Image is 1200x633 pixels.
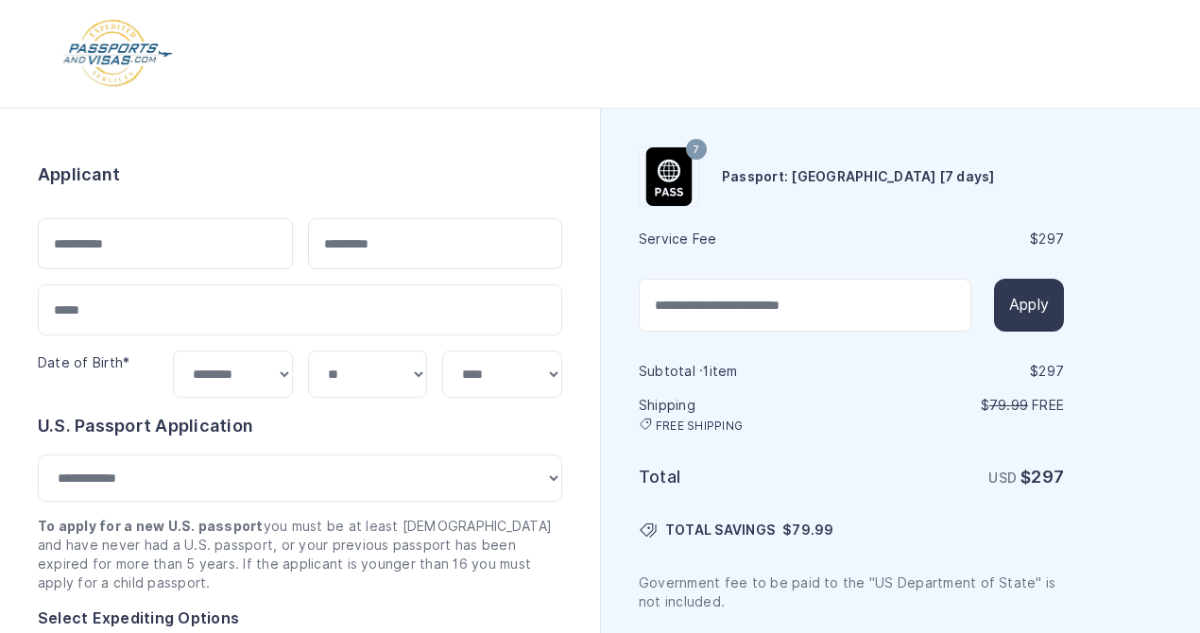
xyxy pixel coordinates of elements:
h6: Service Fee [639,230,849,248]
button: Apply [994,279,1064,332]
h6: Total [639,464,849,490]
span: Free [1032,398,1064,413]
span: FREE SHIPPING [656,419,743,434]
span: 297 [1038,231,1064,247]
h6: Subtotal · item [639,362,849,381]
h6: Select Expediting Options [38,607,562,630]
span: 7 [693,138,699,163]
span: USD [988,470,1017,486]
span: 297 [1031,467,1064,487]
img: Logo [61,19,174,89]
span: 79.99 [792,522,833,538]
div: $ [853,362,1064,381]
label: Date of Birth* [38,355,129,370]
strong: To apply for a new U.S. passport [38,519,264,534]
strong: $ [1020,467,1064,487]
img: Product Name [640,147,698,206]
p: $ [853,396,1064,415]
h6: Applicant [38,162,120,188]
span: 297 [1038,364,1064,379]
span: TOTAL SAVINGS [665,521,775,539]
span: $ [782,521,833,539]
p: you must be at least [DEMOGRAPHIC_DATA] and have never had a U.S. passport, or your previous pass... [38,517,562,592]
p: Government fee to be paid to the "US Department of State" is not included. [639,573,1064,611]
span: 79.99 [989,398,1028,413]
h6: Passport: [GEOGRAPHIC_DATA] [7 days] [722,167,995,186]
h6: U.S. Passport Application [38,413,562,439]
div: $ [853,230,1064,248]
span: 1 [703,364,709,379]
h6: Shipping [639,396,849,434]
